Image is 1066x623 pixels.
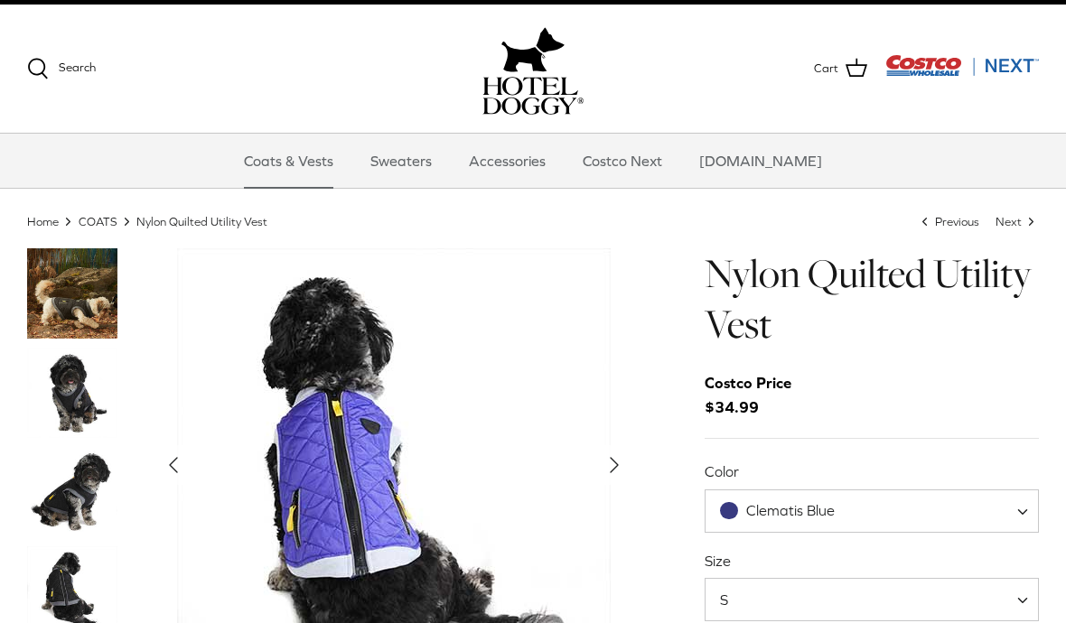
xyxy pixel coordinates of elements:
a: Thumbnail Link [27,348,117,438]
a: Costco Next [566,134,678,188]
span: Search [59,60,96,74]
span: Clematis Blue [706,501,871,520]
a: hoteldoggy.com hoteldoggycom [482,23,584,115]
a: Accessories [453,134,562,188]
h1: Nylon Quilted Utility Vest [705,248,1039,350]
span: S [706,590,764,609]
a: COATS [79,214,117,228]
button: Next [594,445,634,485]
button: Previous [154,445,193,485]
a: Visit Costco Next [885,66,1039,79]
a: Home [27,214,59,228]
a: Coats & Vests [228,134,350,188]
label: Color [705,461,1039,481]
div: Costco Price [705,371,791,395]
span: Cart [814,60,838,79]
a: Cart [814,57,867,80]
a: Nylon Quilted Utility Vest [136,214,267,228]
label: Size [705,551,1039,571]
span: Next [996,214,1022,228]
a: Sweaters [354,134,448,188]
a: Next [996,214,1039,228]
a: Previous [918,214,982,228]
img: hoteldoggy.com [501,23,565,77]
span: Previous [935,214,979,228]
a: [DOMAIN_NAME] [683,134,838,188]
a: Thumbnail Link [27,447,117,537]
nav: Breadcrumbs [27,213,1039,230]
span: Clematis Blue [705,489,1039,533]
a: Thumbnail Link [27,248,117,339]
a: Search [27,58,96,79]
img: hoteldoggycom [482,77,584,115]
img: Costco Next [885,54,1039,77]
span: $34.99 [705,371,809,420]
span: Clematis Blue [746,502,835,518]
span: S [705,578,1039,621]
